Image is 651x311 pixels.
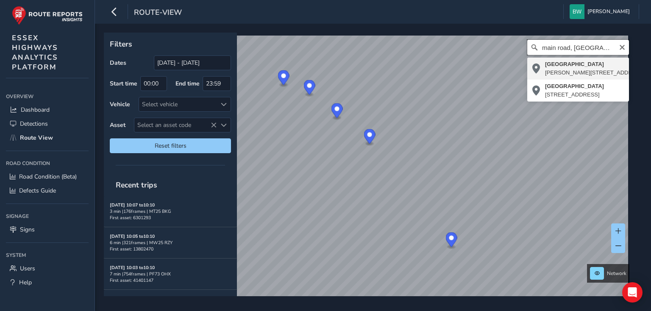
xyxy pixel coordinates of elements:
span: Select an asset code [134,118,217,132]
span: Road Condition (Beta) [19,173,77,181]
span: First asset: 6301293 [110,215,151,221]
div: Overview [6,90,89,103]
div: [STREET_ADDRESS] [545,91,604,99]
div: Signage [6,210,89,223]
div: 3 min | 176 frames | MT25 BKG [110,208,231,215]
span: route-view [134,7,182,19]
span: First asset: 41401147 [110,277,153,283]
div: 7 min | 754 frames | PF73 OHX [110,271,231,277]
label: Dates [110,59,126,67]
img: rr logo [12,6,83,25]
span: Route View [20,134,53,142]
strong: [DATE] 10:05 to 10:10 [110,233,155,239]
canvas: Map [107,36,628,306]
strong: [DATE] 10:03 to 10:10 [110,264,155,271]
a: Road Condition (Beta) [6,170,89,184]
span: ESSEX HIGHWAYS ANALYTICS PLATFORM [12,33,58,72]
span: Detections [20,120,48,128]
a: Users [6,261,89,275]
label: End time [175,80,200,88]
div: [GEOGRAPHIC_DATA] [545,60,645,69]
span: Help [19,278,32,286]
div: Map marker [446,232,457,250]
div: Road Condition [6,157,89,170]
a: Route View [6,131,89,145]
a: Defects Guide [6,184,89,198]
strong: [DATE] 10:07 to 10:10 [110,202,155,208]
span: Users [20,264,35,272]
div: [GEOGRAPHIC_DATA] [545,82,604,91]
div: Select an asset code [217,118,231,132]
div: [PERSON_NAME][STREET_ADDRESS] [545,69,645,77]
div: Map marker [364,129,376,146]
a: Detections [6,117,89,131]
div: Map marker [331,103,343,121]
strong: [DATE] 10:02 to 10:10 [110,296,155,302]
span: First asset: 13802470 [110,246,153,252]
img: diamond-layout [570,4,584,19]
span: [PERSON_NAME] [587,4,630,19]
span: Reset filters [116,142,225,150]
button: Reset filters [110,138,231,153]
span: Signs [20,226,35,234]
a: Signs [6,223,89,237]
label: Start time [110,80,137,88]
span: Recent trips [110,174,163,196]
div: Map marker [304,80,315,97]
div: Open Intercom Messenger [622,282,643,303]
label: Asset [110,121,125,129]
a: Help [6,275,89,289]
a: Dashboard [6,103,89,117]
span: Dashboard [21,106,50,114]
div: System [6,249,89,261]
button: Clear [619,43,626,51]
button: [PERSON_NAME] [570,4,633,19]
label: Vehicle [110,100,130,108]
input: Search [527,40,629,55]
p: Filters [110,39,231,50]
span: Defects Guide [19,187,56,195]
div: 6 min | 321 frames | MW25 RZY [110,239,231,246]
div: Select vehicle [139,97,217,111]
div: Map marker [278,70,289,88]
span: Network [607,270,626,277]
